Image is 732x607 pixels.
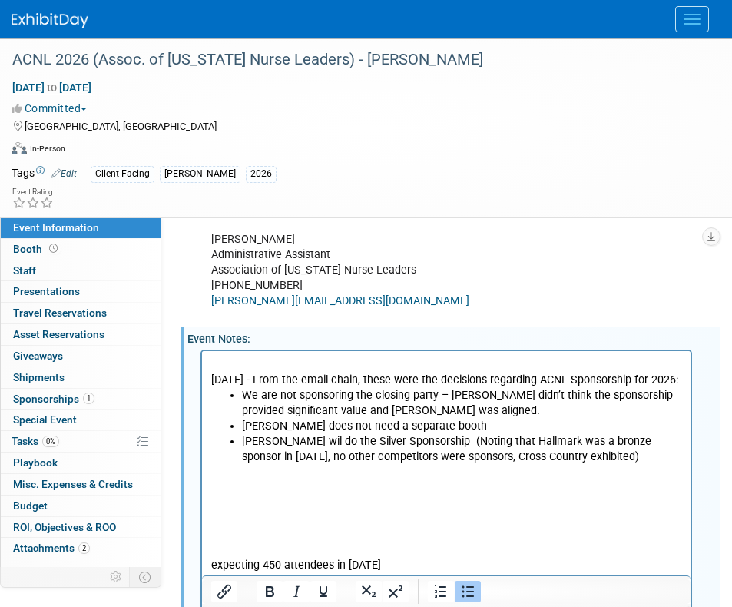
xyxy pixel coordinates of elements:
td: Personalize Event Tab Strip [103,567,130,587]
a: more [1,559,161,580]
span: 2 [78,542,90,554]
div: ACNL 2026 (Assoc. of [US_STATE] Nurse Leaders) - [PERSON_NAME] [7,46,701,74]
a: Presentations [1,281,161,302]
span: Presentations [13,285,80,297]
span: Asset Reservations [13,328,104,340]
span: Event Information [13,221,99,234]
span: [GEOGRAPHIC_DATA], [GEOGRAPHIC_DATA] [25,121,217,132]
span: Special Event [13,413,77,426]
a: [PERSON_NAME][EMAIL_ADDRESS][DOMAIN_NAME] [211,294,469,307]
a: Edit [51,168,77,179]
span: Travel Reservations [13,307,107,319]
span: Staff [13,264,36,277]
button: Bullet list [455,581,481,602]
span: more [10,563,35,575]
span: 1 [83,393,94,404]
div: In-Person [29,143,65,154]
a: Misc. Expenses & Credits [1,474,161,495]
button: Numbered list [428,581,454,602]
a: Event Information [1,217,161,238]
button: Underline [310,581,336,602]
a: Travel Reservations [1,303,161,323]
span: Tasks [12,435,59,447]
a: Tasks0% [1,431,161,452]
button: Subscript [356,581,382,602]
div: Event Format [12,140,713,163]
a: Sponsorships1 [1,389,161,410]
td: Tags [12,165,77,183]
a: Asset Reservations [1,324,161,345]
button: Committed [12,101,93,116]
a: Staff [1,260,161,281]
span: Booth [13,243,61,255]
a: Booth [1,239,161,260]
span: Playbook [13,456,58,469]
a: Budget [1,496,161,516]
span: 0% [42,436,59,447]
span: ROI, Objectives & ROO [13,521,116,533]
span: Misc. Expenses & Credits [13,478,133,490]
div: Client-Facing [91,166,154,182]
div: Event Rating [12,188,54,196]
span: [DATE] [DATE] [12,81,92,95]
img: Format-Inperson.png [12,142,27,154]
button: Superscript [383,581,409,602]
span: Attachments [13,542,90,554]
a: ROI, Objectives & ROO [1,517,161,538]
span: Shipments [13,371,65,383]
div: [PERSON_NAME] [160,166,240,182]
button: Menu [675,6,709,32]
button: Italic [283,581,310,602]
div: Event Notes: [187,327,720,347]
a: Giveaways [1,346,161,367]
button: Bold [257,581,283,602]
td: Toggle Event Tabs [130,567,161,587]
img: ExhibitDay [12,13,88,28]
button: Insert/edit link [211,581,237,602]
a: Attachments2 [1,538,161,559]
span: Giveaways [13,350,63,362]
a: Special Event [1,410,161,430]
span: Sponsorships [13,393,94,405]
span: to [45,81,59,94]
a: Shipments [1,367,161,388]
a: Playbook [1,453,161,473]
span: Budget [13,499,48,512]
span: Booth not reserved yet [46,243,61,254]
div: 2026 [246,166,277,182]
